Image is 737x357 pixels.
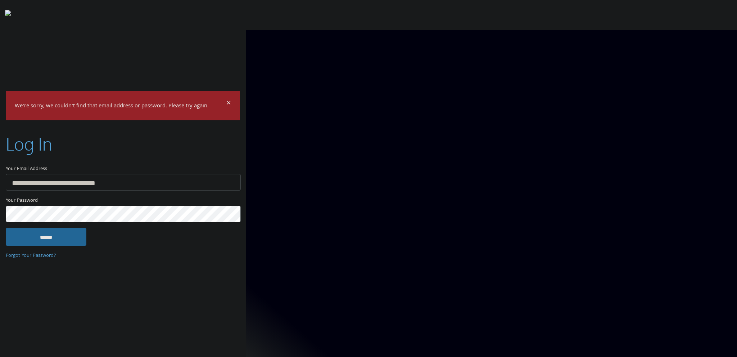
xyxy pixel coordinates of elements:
p: We're sorry, we couldn't find that email address or password. Please try again. [15,101,225,112]
img: todyl-logo-dark.svg [5,8,11,22]
h2: Log In [6,132,52,156]
label: Your Password [6,196,240,205]
span: × [226,97,231,111]
a: Forgot Your Password? [6,252,56,260]
button: Dismiss alert [226,100,231,108]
